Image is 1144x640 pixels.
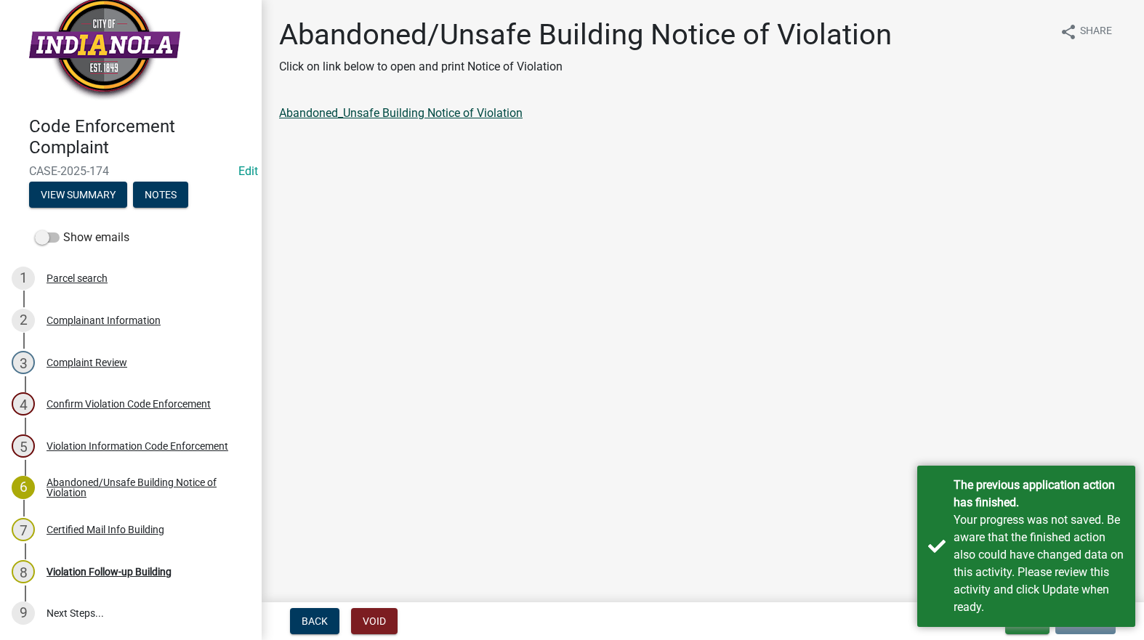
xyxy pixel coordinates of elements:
[47,357,127,368] div: Complaint Review
[47,477,238,498] div: Abandoned/Unsafe Building Notice of Violation
[279,17,892,52] h1: Abandoned/Unsafe Building Notice of Violation
[35,229,129,246] label: Show emails
[279,106,523,120] a: Abandoned_Unsafe Building Notice of Violation
[12,392,35,416] div: 4
[47,524,164,535] div: Certified Mail Info Building
[351,608,398,634] button: Void
[47,315,161,325] div: Complainant Information
[47,273,108,283] div: Parcel search
[47,399,211,409] div: Confirm Violation Code Enforcement
[29,182,127,208] button: View Summary
[133,190,188,201] wm-modal-confirm: Notes
[12,267,35,290] div: 1
[12,518,35,541] div: 7
[12,476,35,499] div: 6
[29,190,127,201] wm-modal-confirm: Summary
[12,601,35,625] div: 9
[12,309,35,332] div: 2
[47,567,172,577] div: Violation Follow-up Building
[12,560,35,583] div: 8
[29,116,250,158] h4: Code Enforcement Complaint
[1048,17,1124,46] button: shareShare
[29,164,233,178] span: CASE-2025-174
[133,182,188,208] button: Notes
[238,164,258,178] wm-modal-confirm: Edit Application Number
[279,58,892,76] p: Click on link below to open and print Notice of Violation
[954,477,1124,511] div: The previous application action has finished.
[954,511,1124,616] div: Your progress was not saved. Be aware that the finished action also could have changed data on th...
[12,434,35,458] div: 5
[1060,23,1077,41] i: share
[47,441,228,451] div: Violation Information Code Enforcement
[238,164,258,178] a: Edit
[1080,23,1112,41] span: Share
[290,608,339,634] button: Back
[302,615,328,627] span: Back
[12,351,35,374] div: 3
